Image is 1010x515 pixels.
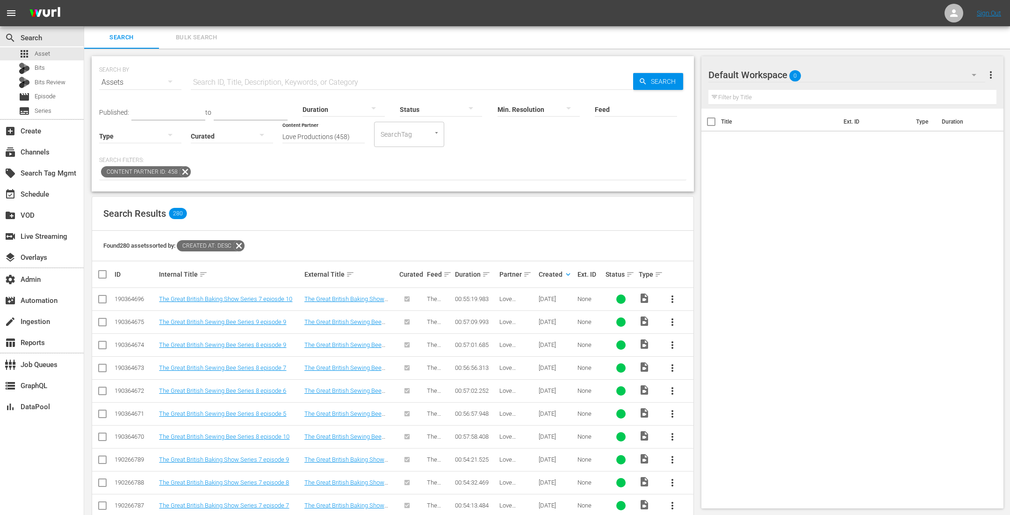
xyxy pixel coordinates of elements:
span: video_file [639,361,650,373]
div: [DATE] [539,410,575,417]
a: The Great British Baking Show Series 7 episode 7 [159,502,289,509]
span: video_file [639,407,650,419]
span: Asset [35,49,50,59]
span: sort [199,270,208,279]
span: Admin [5,274,16,285]
a: The Great British Sewing Bee Series 8 episode 5 [159,410,286,417]
span: The Great British Sewing Bee [427,364,447,399]
span: Automation [5,295,16,306]
div: None [577,387,603,394]
span: Video [639,338,650,350]
span: Bits [35,63,45,73]
a: The Great British Sewing Bee Series 8 episode 9 [159,341,286,348]
span: Search [647,73,683,90]
span: Video [639,499,650,510]
div: 190266788 [115,479,156,486]
a: The Great British Sewing Bee Season 8 episode 10 [304,433,385,447]
div: 190266787 [115,502,156,509]
button: more_vert [985,64,996,86]
a: The Great British Baking Show Series 7 episode 8 [159,479,289,486]
div: 190364671 [115,410,156,417]
span: The Great British Sewing Bee [427,410,447,445]
div: [DATE] [539,295,575,302]
span: Series [35,106,51,116]
span: Love Productions [499,387,531,401]
div: Type [639,269,658,280]
span: Love Productions [499,433,531,447]
a: The Great British Baking Show Season 7 episode 9 [304,456,388,470]
span: Ingestion [5,316,16,327]
div: Feed [427,269,452,280]
span: Search [5,32,16,44]
div: Created [539,269,575,280]
div: 190266789 [115,456,156,463]
div: ID [115,271,156,278]
div: Internal Title [159,269,301,280]
span: to [205,109,211,116]
span: Create [5,125,16,137]
p: Search Filters: [99,156,686,164]
span: Video [639,476,650,487]
span: more_vert [667,431,678,442]
div: Default Workspace [708,62,985,88]
div: External Title [304,269,397,280]
span: menu [6,7,17,19]
span: keyboard_arrow_down [564,270,572,279]
button: more_vert [661,311,684,333]
span: video_file [639,384,650,396]
div: [DATE] [539,318,575,325]
div: 190364696 [115,295,156,302]
a: The Great British Sewing Bee Season 9 episode 9 [304,318,385,332]
span: sort [523,270,532,279]
span: Channels [5,147,16,158]
span: Created At: desc [177,240,233,251]
div: Partner [499,269,536,280]
button: Open [432,128,441,137]
div: 00:57:01.685 [455,341,497,348]
button: more_vert [661,471,684,494]
span: more_vert [667,408,678,419]
th: Duration [936,109,992,135]
span: Published: [99,109,129,116]
span: Love Productions [499,410,531,424]
span: more_vert [985,69,996,81]
button: more_vert [661,426,684,448]
span: more_vert [667,385,678,397]
span: Love Productions [499,479,531,493]
span: Live Streaming [5,231,16,242]
div: 00:54:32.469 [455,479,497,486]
button: more_vert [661,334,684,356]
button: more_vert [661,403,684,425]
div: [DATE] [539,341,575,348]
div: [DATE] [539,456,575,463]
span: more_vert [667,362,678,374]
span: Reports [5,337,16,348]
span: sort [443,270,452,279]
span: The Great British Baking Show [427,456,445,491]
span: 0 [789,66,801,86]
div: [DATE] [539,433,575,440]
div: None [577,502,603,509]
span: Search Results [103,208,166,219]
div: 00:57:09.993 [455,318,497,325]
span: more_vert [667,477,678,488]
div: 00:56:57.948 [455,410,497,417]
span: Schedule [5,189,16,200]
span: The Great British Sewing Bee [427,433,447,468]
span: Episode [35,92,56,101]
div: None [577,479,603,486]
img: ans4CAIJ8jUAAAAAAAAAAAAAAAAAAAAAAAAgQb4GAAAAAAAAAAAAAAAAAAAAAAAAJMjXAAAAAAAAAAAAAAAAAAAAAAAAgAT5G... [22,2,67,24]
span: Episode [19,91,30,103]
div: 00:54:21.525 [455,456,497,463]
span: Found 280 assets sorted by: [103,242,245,249]
button: more_vert [661,380,684,402]
div: Duration [455,269,497,280]
a: Sign Out [977,9,1001,17]
span: more_vert [667,316,678,328]
div: 190364674 [115,341,156,348]
div: Ext. ID [577,271,603,278]
span: Bits Review [35,78,65,87]
span: Video [639,316,650,327]
div: [DATE] [539,479,575,486]
span: Love Productions [499,318,531,332]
